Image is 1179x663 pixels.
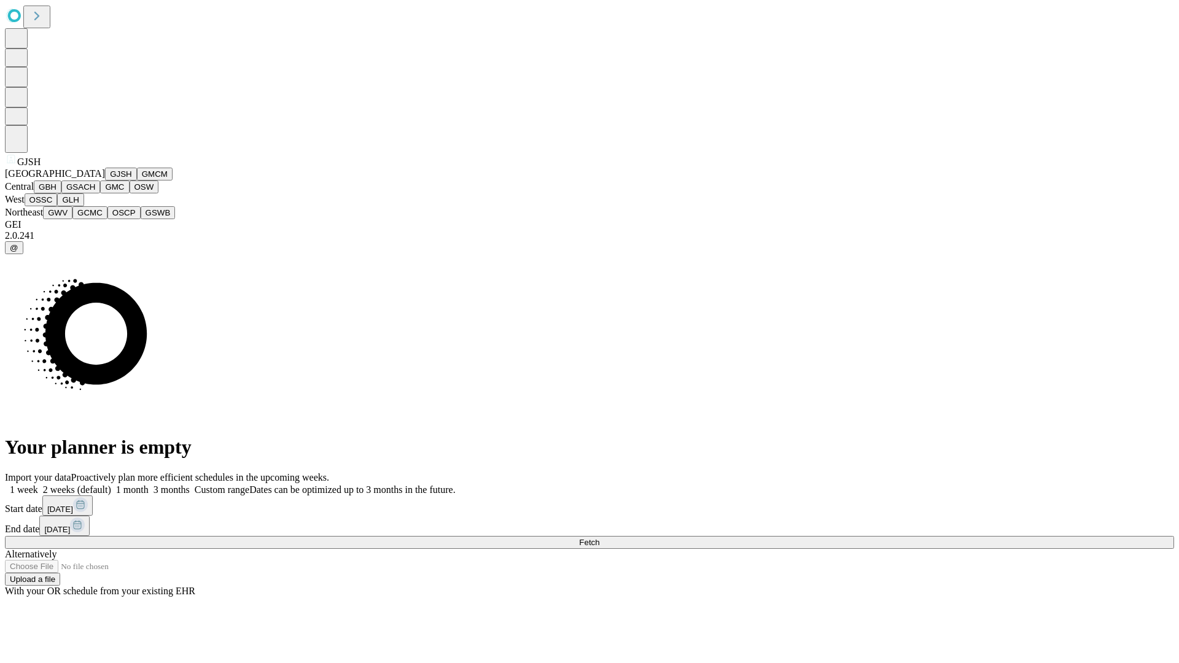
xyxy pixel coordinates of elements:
[5,516,1174,536] div: End date
[34,180,61,193] button: GBH
[5,181,34,192] span: Central
[10,484,38,495] span: 1 week
[47,505,73,514] span: [DATE]
[5,241,23,254] button: @
[105,168,137,180] button: GJSH
[71,472,329,483] span: Proactively plan more efficient schedules in the upcoming weeks.
[5,536,1174,549] button: Fetch
[17,157,41,167] span: GJSH
[5,194,25,204] span: West
[72,206,107,219] button: GCMC
[5,168,105,179] span: [GEOGRAPHIC_DATA]
[42,495,93,516] button: [DATE]
[100,180,129,193] button: GMC
[5,549,56,559] span: Alternatively
[43,484,111,495] span: 2 weeks (default)
[579,538,599,547] span: Fetch
[137,168,173,180] button: GMCM
[44,525,70,534] span: [DATE]
[195,484,249,495] span: Custom range
[61,180,100,193] button: GSACH
[5,495,1174,516] div: Start date
[5,586,195,596] span: With your OR schedule from your existing EHR
[25,193,58,206] button: OSSC
[154,484,190,495] span: 3 months
[39,516,90,536] button: [DATE]
[5,230,1174,241] div: 2.0.241
[116,484,149,495] span: 1 month
[107,206,141,219] button: OSCP
[43,206,72,219] button: GWV
[5,472,71,483] span: Import your data
[130,180,159,193] button: OSW
[5,573,60,586] button: Upload a file
[5,219,1174,230] div: GEI
[57,193,84,206] button: GLH
[5,207,43,217] span: Northeast
[249,484,455,495] span: Dates can be optimized up to 3 months in the future.
[10,243,18,252] span: @
[5,436,1174,459] h1: Your planner is empty
[141,206,176,219] button: GSWB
